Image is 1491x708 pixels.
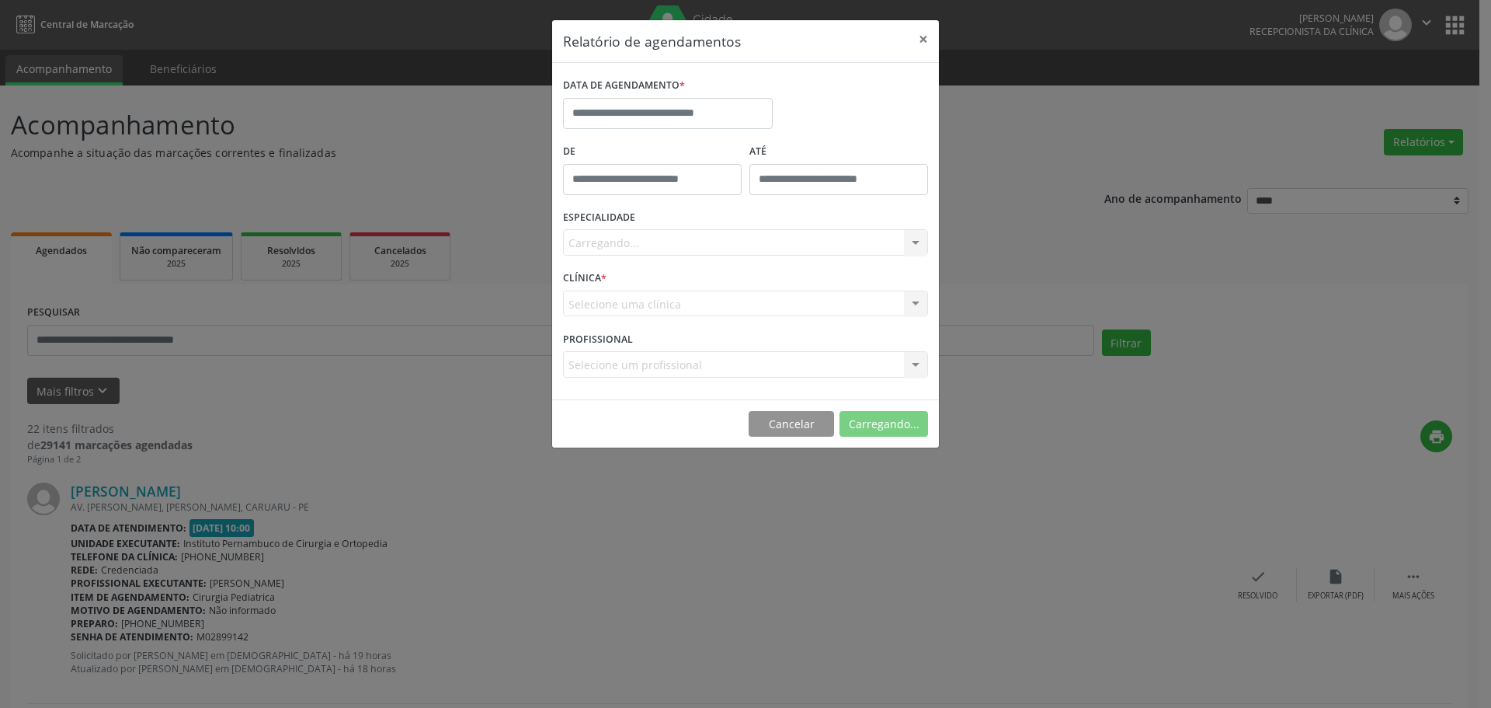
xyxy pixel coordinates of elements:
[563,140,742,164] label: De
[563,206,635,230] label: ESPECIALIDADE
[908,20,939,58] button: Close
[563,327,633,351] label: PROFISSIONAL
[563,74,685,98] label: DATA DE AGENDAMENTO
[749,411,834,438] button: Cancelar
[563,267,606,291] label: CLÍNICA
[749,140,928,164] label: ATÉ
[563,31,741,51] h5: Relatório de agendamentos
[839,411,928,438] button: Carregando...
